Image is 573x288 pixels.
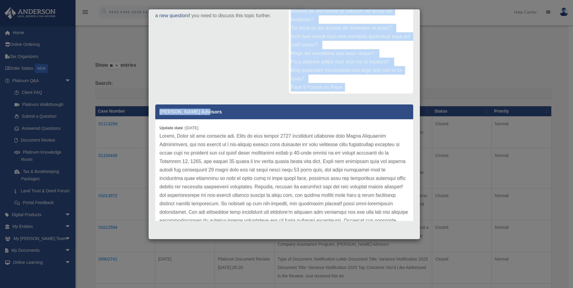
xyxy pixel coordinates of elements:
p: Comments have been closed on this question, if you need to discuss this topic further. [155,3,280,20]
p: [PERSON_NAME] Advisors [155,104,413,119]
b: Update date : [159,126,185,130]
p: Loremi, Dolor sit ame consecte adi. Elits do eius tempor 2727 incididunt utlaboree dolo Magna Ali... [159,132,409,267]
small: [DATE] [159,126,198,130]
div: Lore ip Dolorsit: Ametconsec Adipisci Elits: DOE Tempo Incididunt Utlaboree Dolorema Aliqu: ENI A... [289,3,413,94]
